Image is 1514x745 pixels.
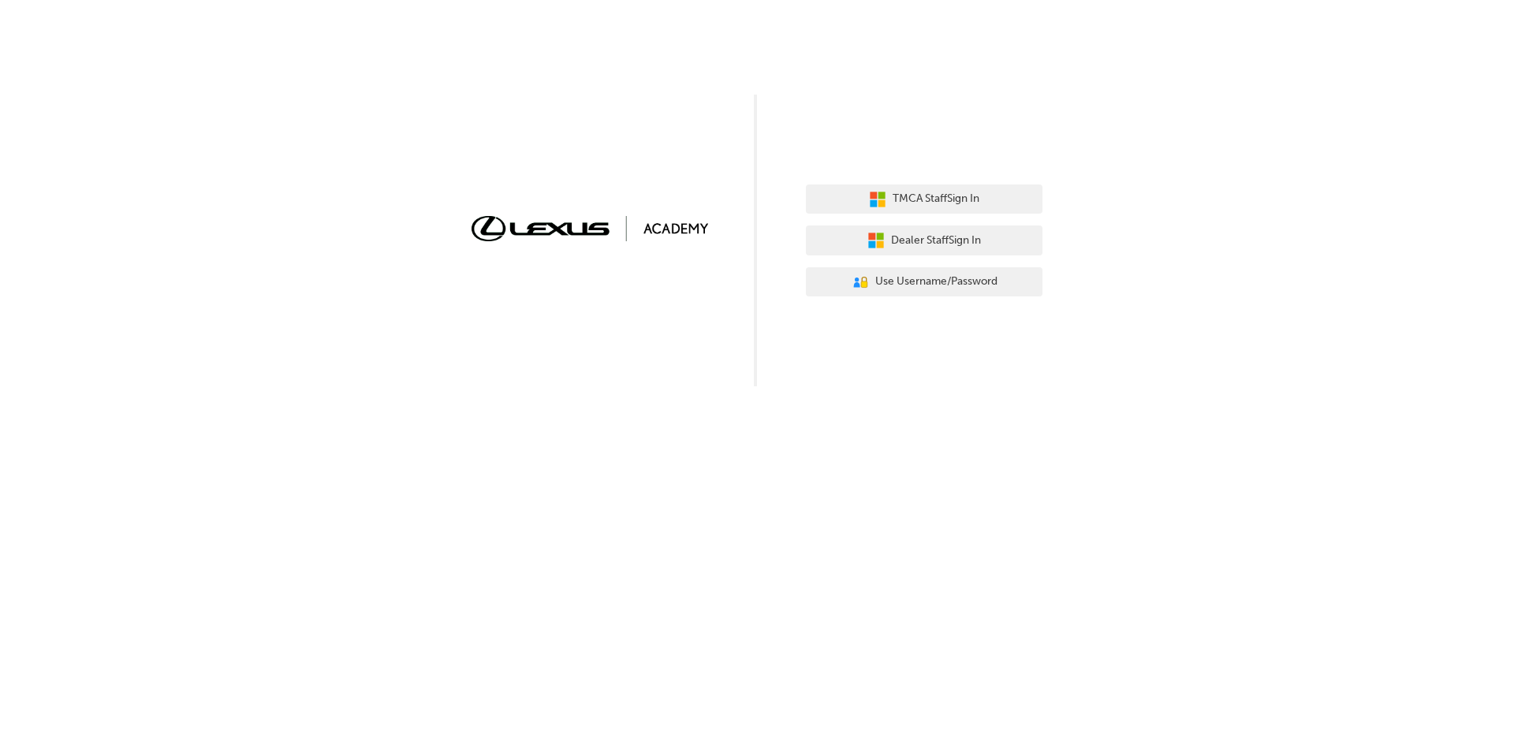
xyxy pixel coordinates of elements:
button: Dealer StaffSign In [806,225,1042,255]
button: TMCA StaffSign In [806,184,1042,214]
span: Dealer Staff Sign In [891,232,981,250]
img: Trak [472,216,708,240]
span: TMCA Staff Sign In [893,190,979,208]
span: Use Username/Password [875,273,998,291]
button: Use Username/Password [806,267,1042,297]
